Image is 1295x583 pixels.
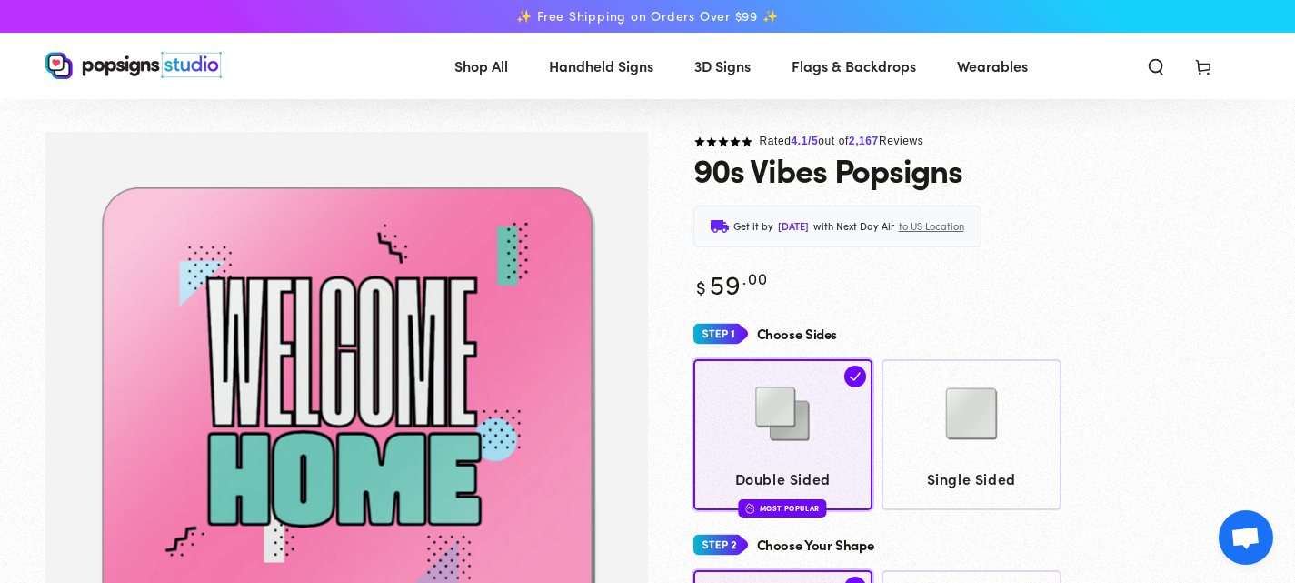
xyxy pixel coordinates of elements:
[926,368,1017,459] img: Single Sided
[693,151,962,187] h1: 90s Vibes Popsigns
[849,135,879,147] span: 2,167
[733,217,773,236] span: Get it by
[693,359,873,509] a: Double Sided Double Sided Most Popular
[737,368,828,459] img: Double Sided
[549,53,653,79] span: Handheld Signs
[441,42,522,90] a: Shop All
[45,52,222,79] img: Popsigns Studio
[891,466,1053,492] span: Single Sided
[813,217,894,236] span: with Next Day Air
[739,499,827,517] div: Most Popular
[1219,510,1273,565] div: Open chat
[808,135,818,147] span: /5
[702,466,864,492] span: Double Sided
[943,42,1041,90] a: Wearables
[957,53,1028,79] span: Wearables
[844,366,866,387] img: check.svg
[778,217,809,236] span: [DATE]
[693,528,748,562] img: Step 2
[742,266,768,289] sup: .00
[757,538,874,553] h4: Choose Your Shape
[693,317,748,351] img: Step 1
[792,135,808,147] span: 4.1
[516,8,778,25] span: ✨ Free Shipping on Orders Over $99 ✨
[778,42,930,90] a: Flags & Backdrops
[792,53,916,79] span: Flags & Backdrops
[693,265,769,302] bdi: 59
[696,274,707,299] span: $
[535,42,667,90] a: Handheld Signs
[1132,45,1180,85] summary: Search our site
[882,359,1061,509] a: Single Sided Single Sided
[681,42,764,90] a: 3D Signs
[757,327,838,342] h4: Choose Sides
[746,502,755,515] img: fire.svg
[694,53,751,79] span: 3D Signs
[760,135,924,147] span: Rated out of Reviews
[454,53,508,79] span: Shop All
[899,217,964,236] span: to US Location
